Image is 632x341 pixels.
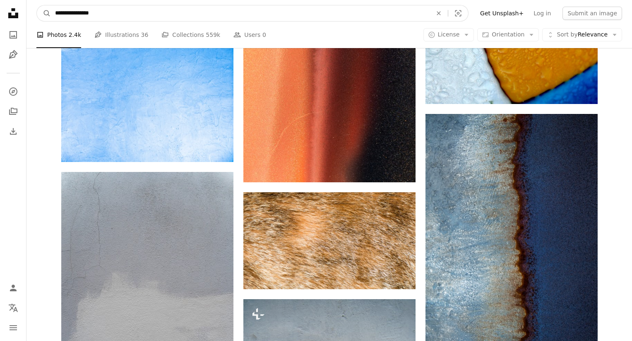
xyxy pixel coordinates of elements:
[5,123,22,140] a: Download History
[37,5,51,21] button: Search Unsplash
[425,239,598,247] a: a close up of a water surface with a blue sky in the background
[438,31,460,38] span: License
[477,28,539,41] button: Orientation
[475,7,529,20] a: Get Unsplash+
[542,28,622,41] button: Sort byRelevance
[233,22,266,48] a: Users 0
[36,5,469,22] form: Find visuals sitewide
[423,28,474,41] button: License
[557,31,577,38] span: Sort by
[5,300,22,316] button: Language
[5,280,22,296] a: Log in / Sign up
[5,103,22,120] a: Collections
[243,49,416,57] a: a close up of a black curtain
[492,31,524,38] span: Orientation
[61,43,233,51] a: a snowboarder is standing on a snow covered slope
[5,27,22,43] a: Photos
[5,319,22,336] button: Menu
[206,30,220,39] span: 559k
[562,7,622,20] button: Submit an image
[430,5,448,21] button: Clear
[557,31,608,39] span: Relevance
[243,237,416,244] a: a close up of a brown and white animal's fur
[243,192,416,289] img: a close up of a brown and white animal's fur
[262,30,266,39] span: 0
[161,22,220,48] a: Collections 559k
[529,7,556,20] a: Log in
[94,22,148,48] a: Illustrations 36
[5,46,22,63] a: Illustrations
[448,5,468,21] button: Visual search
[5,5,22,23] a: Home — Unsplash
[5,83,22,100] a: Explore
[141,30,149,39] span: 36
[61,297,233,305] a: a black and white photo of a white wall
